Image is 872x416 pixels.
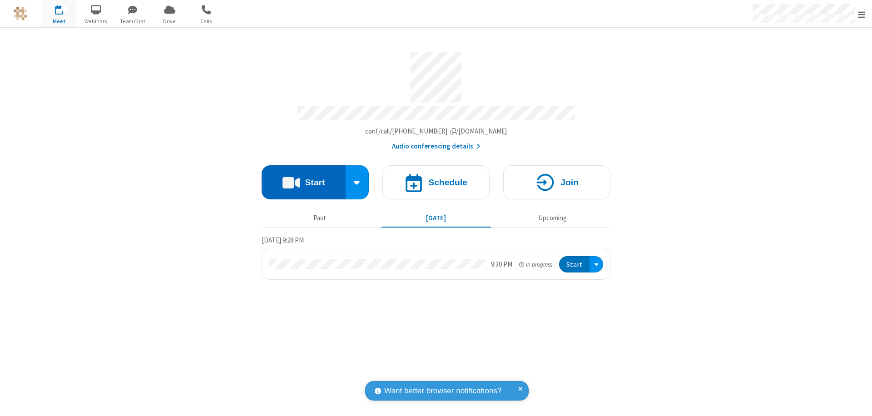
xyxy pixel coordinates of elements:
[560,178,579,187] h4: Join
[265,209,375,227] button: Past
[590,256,603,273] div: Open menu
[61,5,67,12] div: 1
[428,178,467,187] h4: Schedule
[503,165,610,199] button: Join
[262,236,304,244] span: [DATE] 9:28 PM
[79,17,113,25] span: Webinars
[153,17,187,25] span: Drive
[519,260,552,269] em: in progress
[498,209,607,227] button: Upcoming
[262,165,346,199] button: Start
[381,209,491,227] button: [DATE]
[382,165,490,199] button: Schedule
[262,235,610,280] section: Today's Meetings
[346,165,369,199] div: Start conference options
[559,256,590,273] button: Start
[14,7,27,20] img: QA Selenium DO NOT DELETE OR CHANGE
[305,178,325,187] h4: Start
[116,17,150,25] span: Team Chat
[365,126,507,137] button: Copy my meeting room linkCopy my meeting room link
[262,45,610,152] section: Account details
[189,17,223,25] span: Calls
[392,141,481,152] button: Audio conferencing details
[384,385,501,397] span: Want better browser notifications?
[365,127,507,135] span: Copy my meeting room link
[42,17,76,25] span: Meet
[491,259,512,270] div: 9:30 PM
